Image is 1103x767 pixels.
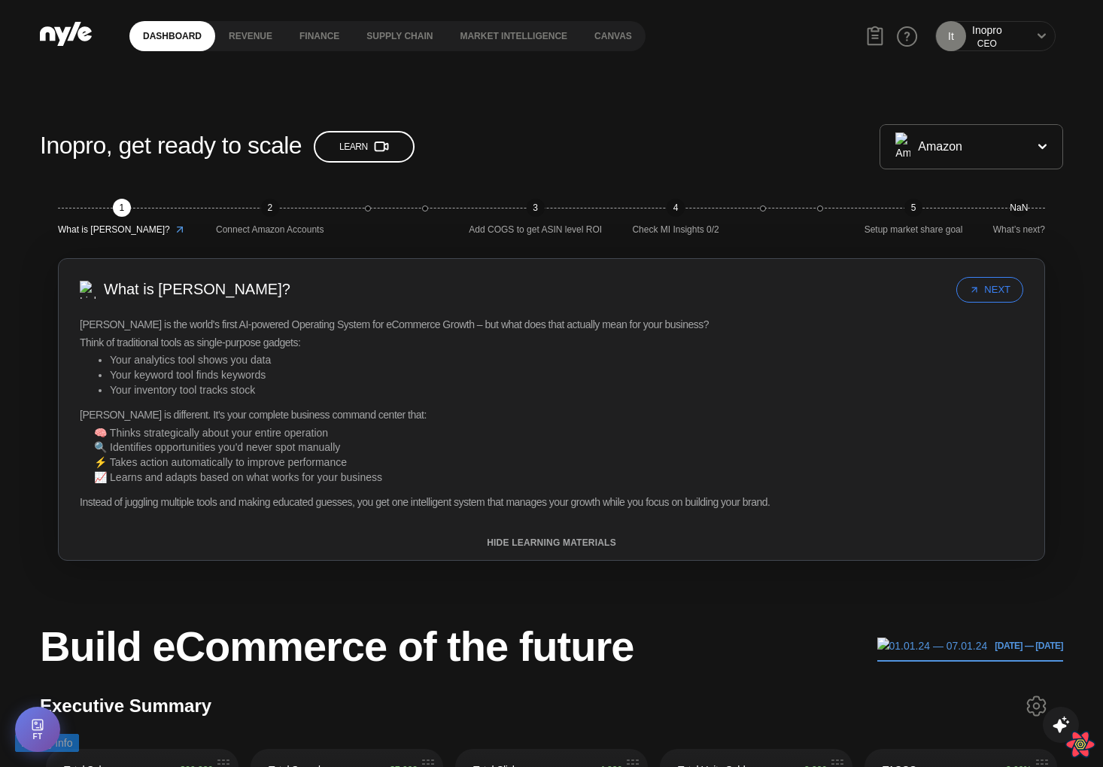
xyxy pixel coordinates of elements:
[972,23,1002,50] button: InoproCEO
[632,223,719,237] span: Check MI Insights 0/2
[877,631,1063,662] button: [DATE] — [DATE]
[104,278,290,301] h3: What is [PERSON_NAME]?
[353,21,446,51] a: Supply chain
[469,223,602,237] span: Add COGS to get ASIN level ROI
[956,277,1023,303] button: NEXT
[215,31,286,41] button: Revenue
[864,223,963,237] span: Setup market share goal
[94,426,1023,441] li: 🧠 Thinks strategically about your entire operation
[80,281,98,299] img: LightBulb
[1010,199,1028,217] div: NaN
[987,639,1063,653] p: [DATE] — [DATE]
[15,734,79,752] button: Debug Info
[40,624,634,669] h1: Build eCommerce of the future
[129,21,215,51] a: Dashboard
[667,199,685,217] div: 4
[339,140,389,154] p: Learn
[261,199,279,217] div: 2
[993,223,1045,237] span: What’s next?
[80,318,1023,333] p: [PERSON_NAME] is the world's first AI-powered Operating System for eCommerce Growth – but what do...
[94,455,1023,470] li: ⚡ Takes action automatically to improve performance
[286,21,353,51] a: finance
[113,199,131,217] div: 1
[216,223,324,237] span: Connect Amazon Accounts
[21,735,73,751] span: Debug Info
[80,495,1023,510] p: Instead of juggling multiple tools and making educated guesses, you get one intelligent system th...
[110,368,1023,383] li: Your keyword tool finds keywords
[446,21,581,51] a: Market Intelligence
[40,127,302,163] p: Inopro, get ready to scale
[936,21,966,51] button: It
[94,440,1023,455] li: 🔍 Identifies opportunities you'd never spot manually
[895,132,910,161] img: Amazon
[527,199,545,217] div: 3
[32,733,42,741] span: FT
[15,707,60,752] button: Open Feature Toggle Debug Panel
[94,470,1023,485] li: 📈 Learns and adapts based on what works for your business
[58,223,170,237] span: What is [PERSON_NAME]?
[40,694,211,717] h3: Executive Summary
[972,23,1002,38] div: Inopro
[110,353,1023,368] li: Your analytics tool shows you data
[581,21,646,51] a: Canvas
[110,383,1023,398] li: Your inventory tool tracks stock
[880,124,1063,169] button: Amazon
[918,138,962,155] span: Amazon
[1065,729,1095,759] button: Open React Query Devtools
[877,638,988,654] img: 01.01.24 — 07.01.24
[314,131,415,163] button: Learn
[904,199,922,217] div: 5
[80,336,1023,351] p: Think of traditional tools as single-purpose gadgets:
[59,537,1044,548] button: HIDE LEARNING MATERIALS
[80,408,1023,423] p: [PERSON_NAME] is different. It's your complete business command center that:
[972,38,1002,50] div: CEO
